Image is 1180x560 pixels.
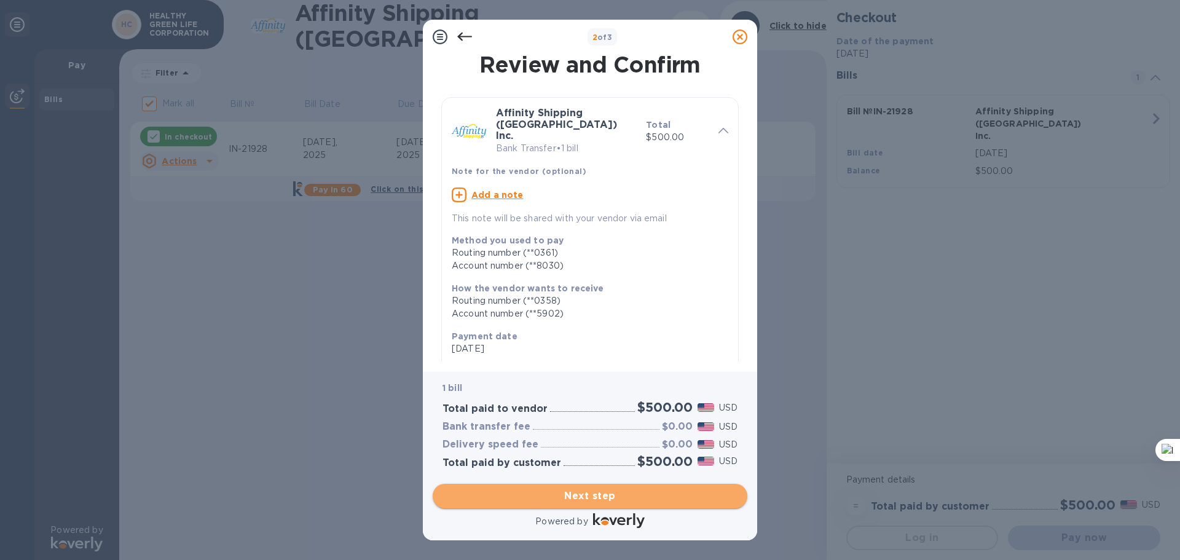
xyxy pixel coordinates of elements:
div: Affinity Shipping ([GEOGRAPHIC_DATA]) Inc.Bank Transfer•1 billTotal$500.00Note for the vendor (op... [452,108,728,225]
p: Bank Transfer • 1 bill [496,142,636,155]
p: USD [719,455,737,468]
p: [DATE] [452,342,718,355]
div: Routing number (**0358) [452,294,718,307]
b: How the vendor wants to receive [452,283,604,293]
p: $500.00 [646,131,709,144]
h2: $500.00 [637,454,693,469]
p: USD [719,420,737,433]
b: Payment date [452,331,517,341]
div: Routing number (**0361) [452,246,718,259]
b: Method you used to pay [452,235,564,245]
b: Total [646,120,671,130]
span: 2 [592,33,597,42]
div: Account number (**8030) [452,259,718,272]
b: 1 bill [442,383,462,393]
span: Next step [442,489,737,503]
button: Next step [433,484,747,508]
img: USD [698,440,714,449]
u: Add a note [471,190,524,200]
h3: $0.00 [662,421,693,433]
div: Account number (**5902) [452,307,718,320]
h3: Delivery speed fee [442,439,538,451]
h3: Total paid to vendor [442,403,548,415]
h2: $500.00 [637,400,693,415]
img: USD [698,403,714,412]
p: This note will be shared with your vendor via email [452,212,728,225]
img: Logo [593,513,645,528]
b: Affinity Shipping ([GEOGRAPHIC_DATA]) Inc. [496,107,617,141]
p: USD [719,401,737,414]
b: Note for the vendor (optional) [452,167,586,176]
img: USD [698,457,714,465]
p: USD [719,438,737,451]
h3: Total paid by customer [442,457,561,469]
h3: $0.00 [662,439,693,451]
p: Powered by [535,515,588,528]
img: USD [698,422,714,431]
h3: Bank transfer fee [442,421,530,433]
h1: Review and Confirm [439,52,741,77]
b: of 3 [592,33,613,42]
